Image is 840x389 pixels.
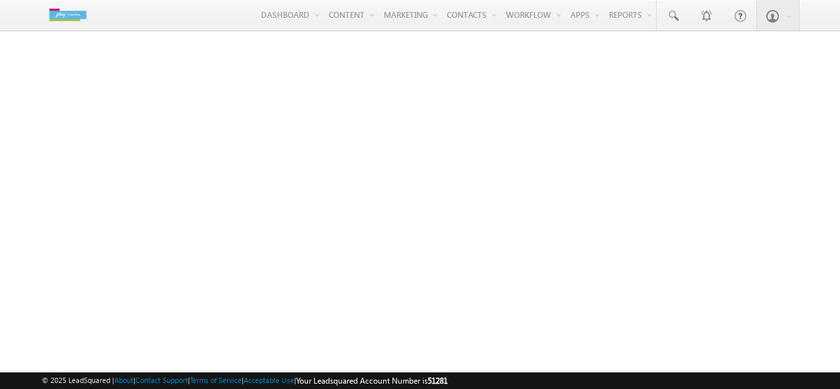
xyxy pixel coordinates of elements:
span: 51281 [428,376,448,386]
a: Terms of Service [190,376,242,384]
span: Your Leadsquared Account Number is [296,376,448,386]
span: © 2025 LeadSquared | | | | | [42,374,448,387]
a: Acceptable Use [244,376,294,384]
a: Contact Support [135,376,188,384]
a: About [114,376,133,384]
img: Custom Logo [42,3,94,27]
